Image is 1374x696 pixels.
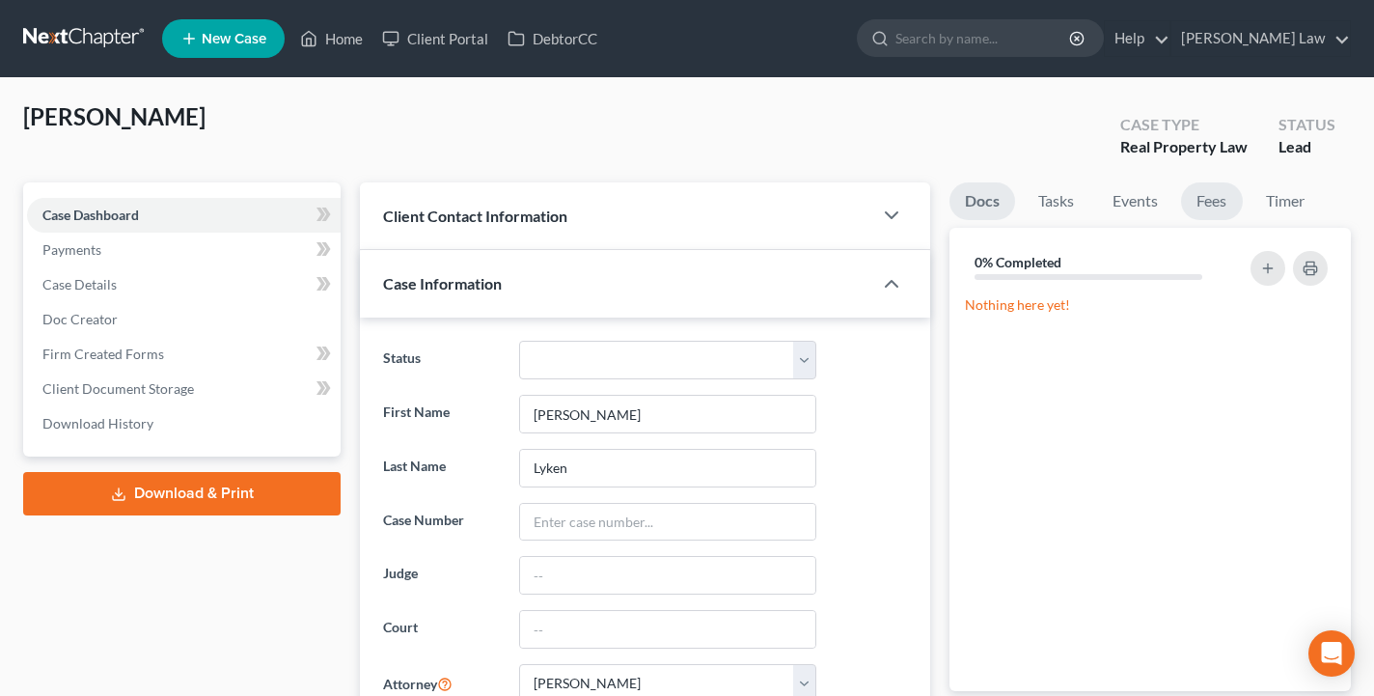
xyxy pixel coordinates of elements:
div: Lead [1278,136,1335,158]
a: Home [290,21,372,56]
a: Firm Created Forms [27,337,341,372]
a: Tasks [1023,182,1089,220]
a: Download History [27,406,341,441]
span: Client Document Storage [42,380,194,397]
span: Payments [42,241,101,258]
span: Case Details [42,276,117,292]
span: Case Dashboard [42,207,139,223]
a: DebtorCC [498,21,607,56]
a: Client Portal [372,21,498,56]
div: Status [1278,114,1335,136]
label: Case Number [373,503,509,542]
input: -- [520,557,815,594]
input: Enter Last Name... [520,450,815,487]
a: Doc Creator [27,302,341,337]
a: Download & Print [23,472,341,515]
input: Search by name... [895,20,1072,56]
a: Docs [949,182,1015,220]
a: Case Details [27,267,341,302]
a: Fees [1181,182,1243,220]
label: Status [373,341,509,379]
input: -- [520,611,815,648]
input: Enter case number... [520,504,815,541]
a: Help [1105,21,1169,56]
a: Timer [1250,182,1320,220]
div: Real Property Law [1120,136,1248,158]
label: Court [373,610,509,649]
div: Open Intercom Messenger [1308,630,1355,677]
a: Case Dashboard [27,198,341,233]
span: New Case [202,32,266,46]
span: Doc Creator [42,311,118,327]
a: [PERSON_NAME] Law [1171,21,1350,56]
p: Nothing here yet! [965,295,1335,315]
span: [PERSON_NAME] [23,102,206,130]
label: Last Name [373,449,509,487]
input: Enter First Name... [520,396,815,432]
label: First Name [373,395,509,433]
label: Judge [373,556,509,595]
span: Firm Created Forms [42,346,164,362]
a: Events [1097,182,1173,220]
span: Download History [42,415,153,432]
span: Client Contact Information [383,207,567,225]
a: Client Document Storage [27,372,341,406]
div: Case Type [1120,114,1248,136]
a: Payments [27,233,341,267]
span: Case Information [383,274,502,292]
strong: 0% Completed [975,254,1061,270]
